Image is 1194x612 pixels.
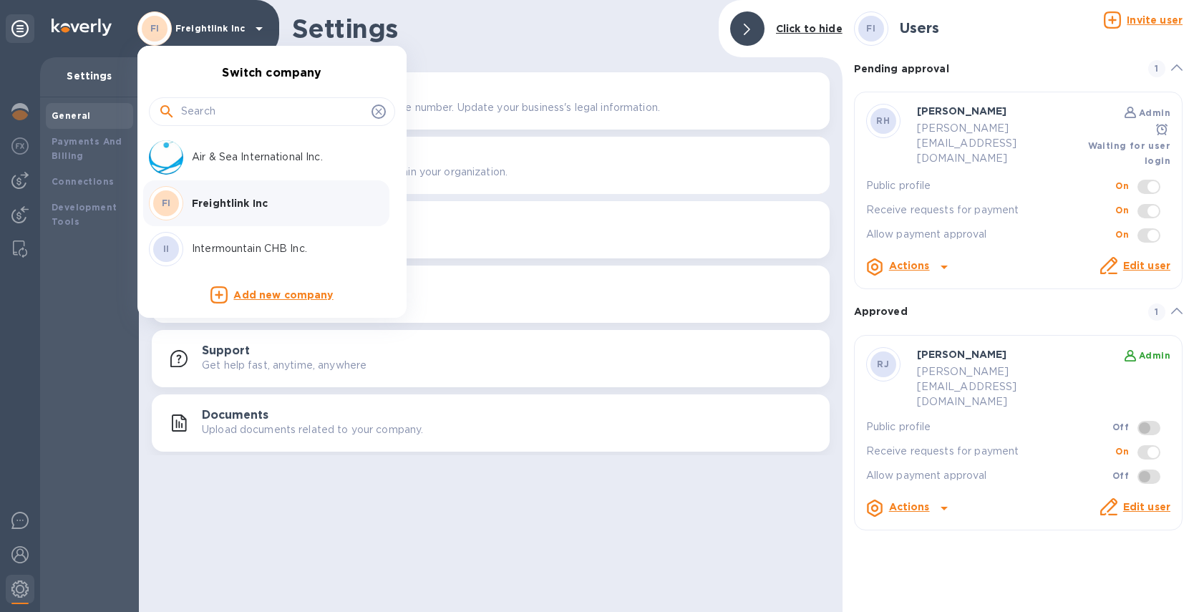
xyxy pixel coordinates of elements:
[192,150,372,165] p: Air & Sea International Inc.
[163,243,170,254] b: II
[162,198,171,208] b: FI
[192,241,372,256] p: Intermountain CHB Inc.
[192,196,372,210] p: Freightlink Inc
[233,288,333,303] p: Add new company
[181,101,366,122] input: Search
